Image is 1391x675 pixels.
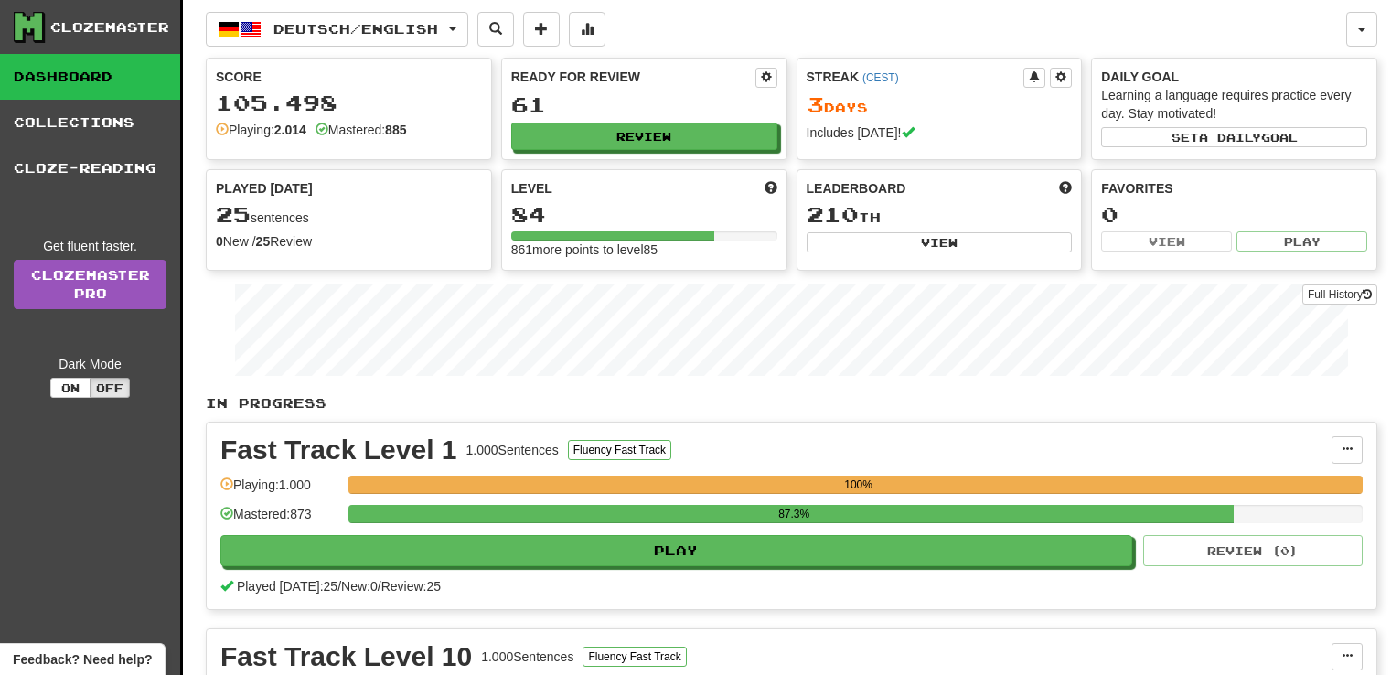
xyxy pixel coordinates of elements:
[1101,179,1367,198] div: Favorites
[220,505,339,535] div: Mastered: 873
[14,237,166,255] div: Get fluent faster.
[477,12,514,47] button: Search sentences
[765,179,777,198] span: Score more points to level up
[862,71,899,84] a: (CEST)
[807,232,1073,252] button: View
[1199,131,1261,144] span: a daily
[216,203,482,227] div: sentences
[216,232,482,251] div: New / Review
[1302,284,1377,305] button: Full History
[511,203,777,226] div: 84
[511,68,755,86] div: Ready for Review
[807,91,824,117] span: 3
[1143,535,1363,566] button: Review (0)
[511,93,777,116] div: 61
[316,121,407,139] div: Mastered:
[466,441,559,459] div: 1.000 Sentences
[807,123,1073,142] div: Includes [DATE]!
[385,123,406,137] strong: 885
[481,648,573,666] div: 1.000 Sentences
[220,643,472,670] div: Fast Track Level 10
[274,123,306,137] strong: 2.014
[381,579,441,594] span: Review: 25
[206,394,1377,412] p: In Progress
[568,440,671,460] button: Fluency Fast Track
[1101,127,1367,147] button: Seta dailygoal
[511,241,777,259] div: 861 more points to level 85
[1101,86,1367,123] div: Learning a language requires practice every day. Stay motivated!
[511,179,552,198] span: Level
[378,579,381,594] span: /
[220,535,1132,566] button: Play
[90,378,130,398] button: Off
[273,21,438,37] span: Deutsch / English
[1101,231,1232,252] button: View
[1101,203,1367,226] div: 0
[337,579,341,594] span: /
[807,93,1073,117] div: Day s
[216,179,313,198] span: Played [DATE]
[14,355,166,373] div: Dark Mode
[237,579,337,594] span: Played [DATE]: 25
[341,579,378,594] span: New: 0
[511,123,777,150] button: Review
[569,12,605,47] button: More stats
[216,234,223,249] strong: 0
[50,18,169,37] div: Clozemaster
[13,650,152,669] span: Open feedback widget
[807,179,906,198] span: Leaderboard
[354,505,1234,523] div: 87.3%
[1059,179,1072,198] span: This week in points, UTC
[807,203,1073,227] div: th
[354,476,1363,494] div: 100%
[807,201,859,227] span: 210
[14,260,166,309] a: ClozemasterPro
[1101,68,1367,86] div: Daily Goal
[220,436,457,464] div: Fast Track Level 1
[216,201,251,227] span: 25
[216,121,306,139] div: Playing:
[523,12,560,47] button: Add sentence to collection
[216,91,482,114] div: 105.498
[50,378,91,398] button: On
[220,476,339,506] div: Playing: 1.000
[583,647,686,667] button: Fluency Fast Track
[216,68,482,86] div: Score
[206,12,468,47] button: Deutsch/English
[1236,231,1367,252] button: Play
[807,68,1024,86] div: Streak
[256,234,271,249] strong: 25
